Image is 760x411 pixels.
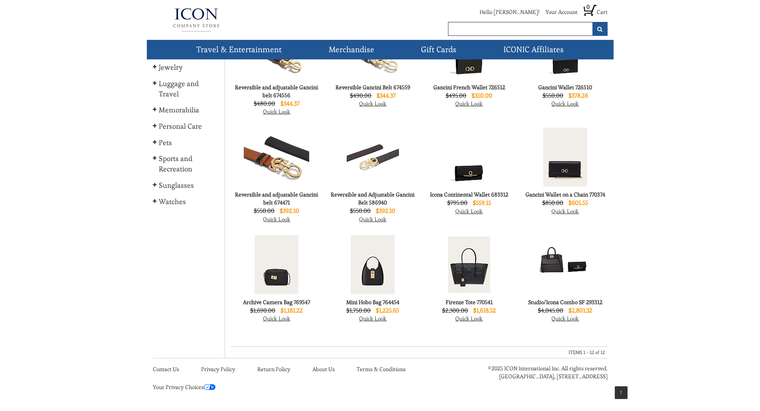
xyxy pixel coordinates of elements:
label: $4,045.00 [536,306,565,315]
h4: Firenze Tote 770541 [427,298,511,306]
a: Contact Us [153,366,179,373]
li: Hello [PERSON_NAME]! [474,8,539,20]
a: Memorabilia [153,105,203,115]
a: Quick Look [359,216,387,223]
a: Quick Look [359,100,387,107]
img: Archive Camera Bag 769547 [255,235,298,294]
img: Reversible and adjustable Gancini belt 674471 [244,128,309,187]
h4: Icona Continental Wallet 683312 [427,191,511,199]
label: $378.26 [567,91,590,100]
label: $495.00 [444,91,468,100]
a: Your Privacy Choices [153,383,215,391]
h4: Studio/Icona Combo SF 293312 [523,298,607,306]
label: $2,300.00 [440,306,470,315]
img: Gancini Wallet on a Chain 770374 [543,128,587,187]
label: $1,225.65 [374,306,401,315]
label: $550.00 [252,206,276,215]
label: $605.55 [567,199,590,207]
label: $350.00 [470,91,494,100]
a: Privacy Policy [201,366,235,373]
a: Quick Look [551,100,579,107]
a: Watches [153,197,190,207]
a: Quick Look [359,315,387,322]
a: Quick Look [263,315,290,322]
a: Jewelry [153,62,187,73]
label: $344.37 [278,99,302,108]
h4: Reversible and adjustable Gancini belt 674556 [235,83,319,99]
h4: Archive Camera Bag 769547 [235,298,319,306]
a: Your Account [545,8,578,16]
label: $392.10 [374,206,397,215]
a: Terms & Conditions [357,366,406,373]
a: Pets [153,138,176,148]
a: Quick Look [551,208,579,215]
h4: Reversible and Adjustable Gancini Belt 586940 [331,191,415,206]
a: Personal Care [153,121,206,132]
h4: Gancini Wallet 726510 [523,83,607,91]
a: Quick Look [263,108,290,115]
a: ↑ [615,386,628,399]
a: Travel & Entertainment [193,40,285,59]
a: Gift Cards [418,40,460,59]
label: $1,750.00 [344,306,373,315]
img: Reversible and Adjustable Gancini Belt 586940 [347,128,399,187]
a: Quick Look [551,315,579,322]
img: Firenze Tote 770541 [448,236,490,293]
h4: Reversible and adjustable Gancini belt 674471 [235,191,319,206]
label: $344.37 [375,91,398,100]
a: Sports and Recreation [153,153,219,174]
h4: Reversible Gancini Belt 674559 [331,83,415,91]
a: About Us [312,366,335,373]
h4: Mini Hobo Bag 764454 [331,298,415,306]
p: ©2025 ICON International Inc. All rights reserved. [GEOGRAPHIC_DATA], [STREET_ADDRESS] [464,364,608,380]
label: $550.00 [348,206,373,215]
a: Return Policy [257,366,290,373]
h4: Gancini Wallet on a Chain 770374 [523,191,607,199]
label: $850.00 [540,199,565,207]
img: Mini Hobo Bag 764454 [351,235,395,294]
label: $1,690.00 [248,306,277,315]
a: Quick Look [455,315,483,322]
label: $559.15 [471,199,493,207]
label: $490.00 [348,91,373,100]
a: Quick Look [263,216,290,223]
a: Luggage and Travel [153,79,219,99]
label: $795.00 [445,199,470,207]
label: $1,181.22 [278,306,305,315]
a: Quick Look [455,100,483,107]
a: Sunglasses [153,180,198,191]
label: $550.00 [541,91,565,100]
li: ITEMS 1 - 12 of 12 [566,349,608,356]
label: $392.10 [278,206,301,215]
label: $480.00 [252,99,277,108]
a: Merchandise [326,40,377,59]
a: Quick Look [455,208,483,215]
a: ICONIC Affiliates [500,40,567,59]
label: $1,618.52 [471,306,498,315]
label: $2,801.32 [567,306,594,315]
h4: Gancini French Wallet 726512 [427,83,511,91]
a: 0 Cart [584,8,608,16]
img: Studio/Icona Combo SF 293312 [536,235,595,294]
img: Icona Continental Wallet 683312 [443,128,495,187]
